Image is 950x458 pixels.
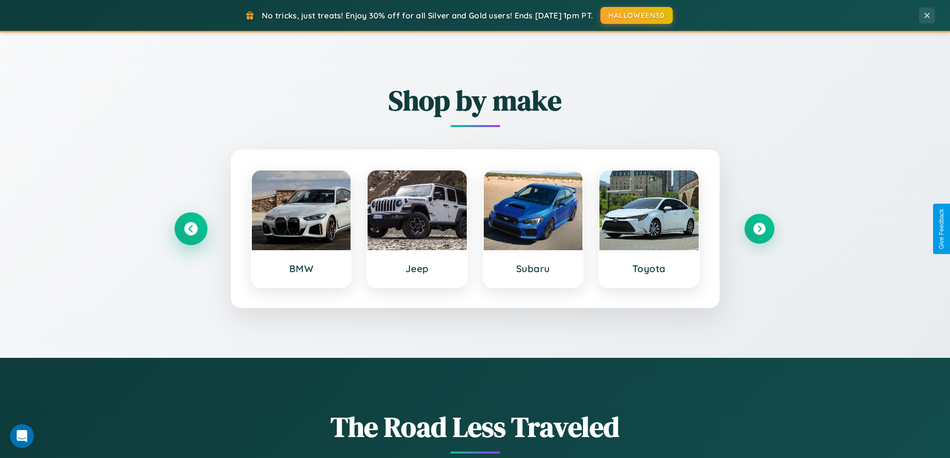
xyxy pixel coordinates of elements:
[10,424,34,448] iframe: Intercom live chat
[600,7,673,24] button: HALLOWEEN30
[609,263,689,275] h3: Toyota
[494,263,573,275] h3: Subaru
[262,263,341,275] h3: BMW
[176,81,774,120] h2: Shop by make
[262,10,593,20] span: No tricks, just treats! Enjoy 30% off for all Silver and Gold users! Ends [DATE] 1pm PT.
[176,408,774,446] h1: The Road Less Traveled
[938,209,945,249] div: Give Feedback
[378,263,457,275] h3: Jeep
